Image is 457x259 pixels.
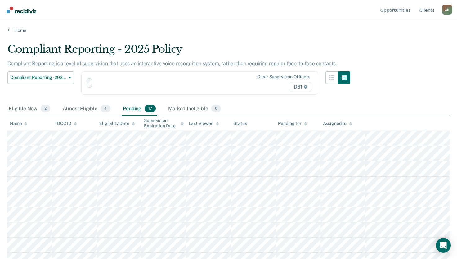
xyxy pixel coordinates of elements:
div: Eligibility Date [99,121,135,126]
div: Marked Ineligible0 [167,102,222,116]
button: Profile dropdown button [442,5,452,15]
span: 17 [145,105,156,113]
span: 2 [41,105,50,113]
div: Open Intercom Messenger [436,238,451,253]
div: Last Viewed [189,121,219,126]
div: Almost Eligible4 [61,102,112,116]
span: 4 [101,105,110,113]
div: Name [10,121,27,126]
div: Compliant Reporting - 2025 Policy [7,43,350,61]
img: Recidiviz [7,7,36,13]
div: Pending17 [122,102,157,116]
span: D61 [290,82,311,92]
div: Supervision Expiration Date [144,118,184,129]
div: Clear supervision officers [257,74,310,80]
div: A K [442,5,452,15]
div: TDOC ID [55,121,77,126]
div: Eligible Now2 [7,102,52,116]
span: Compliant Reporting - 2025 Policy [10,75,66,80]
p: Compliant Reporting is a level of supervision that uses an interactive voice recognition system, ... [7,61,337,66]
span: 0 [211,105,221,113]
div: Pending for [278,121,307,126]
div: Assigned to [323,121,352,126]
div: Status [233,121,247,126]
button: Compliant Reporting - 2025 Policy [7,71,74,84]
a: Home [7,27,450,33]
